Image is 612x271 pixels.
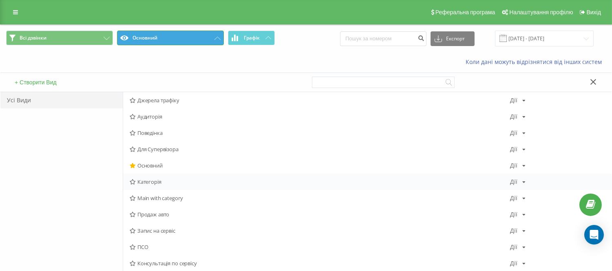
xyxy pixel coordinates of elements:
span: Основний [130,163,510,168]
span: Поведінка [130,130,510,136]
div: Усі Види [0,92,123,108]
div: Дії [510,163,517,168]
span: Запис на сервіс [130,228,510,234]
div: Дії [510,146,517,152]
span: Реферальна програма [435,9,495,15]
span: Продаж авто [130,212,510,217]
div: Дії [510,195,517,201]
span: Налаштування профілю [509,9,573,15]
div: Дії [510,212,517,217]
button: Графік [228,31,275,45]
div: Дії [510,228,517,234]
div: Дії [510,130,517,136]
div: Дії [510,244,517,250]
div: Open Intercom Messenger [584,225,604,245]
span: ПСО [130,244,510,250]
button: Основний [117,31,224,45]
input: Пошук за номером [340,31,426,46]
span: Вихід [587,9,601,15]
a: Коли дані можуть відрізнятися вiд інших систем [466,58,606,66]
div: Дії [510,97,517,103]
span: Main with category [130,195,510,201]
span: Джерела трафіку [130,97,510,103]
div: Дії [510,179,517,185]
span: Консультація по сервісу [130,260,510,266]
button: Всі дзвінки [6,31,113,45]
div: Дії [510,114,517,119]
span: Аудиторія [130,114,510,119]
span: Для Супервізора [130,146,510,152]
button: + Створити Вид [12,79,59,86]
span: Графік [244,35,260,41]
div: Дії [510,260,517,266]
button: Закрити [588,78,599,87]
span: Категорія [130,179,510,185]
button: Експорт [431,31,475,46]
span: Всі дзвінки [20,35,46,41]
